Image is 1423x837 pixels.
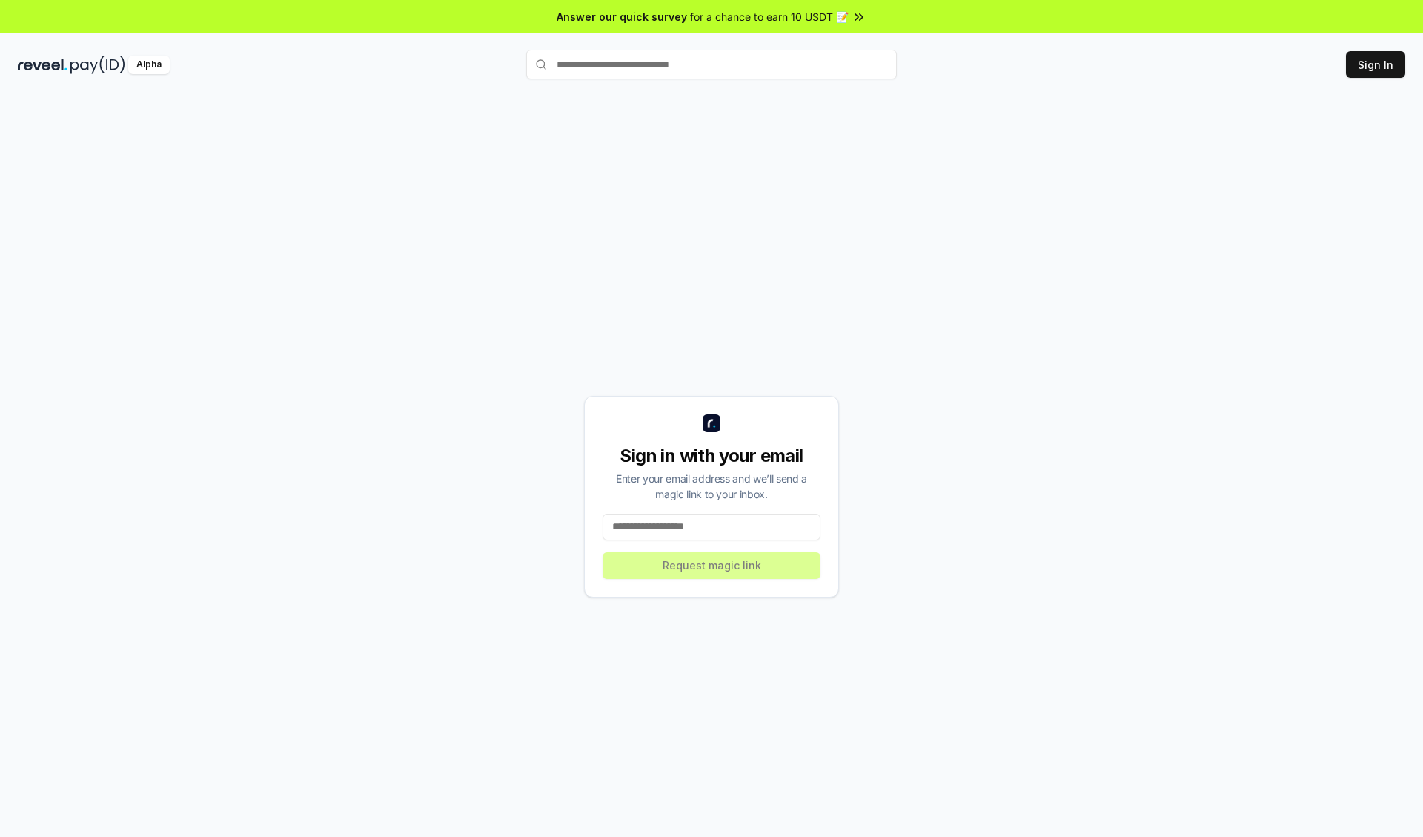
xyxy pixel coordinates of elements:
div: Alpha [128,56,170,74]
span: Answer our quick survey [557,9,687,24]
span: for a chance to earn 10 USDT 📝 [690,9,849,24]
div: Sign in with your email [603,444,820,468]
img: logo_small [703,414,720,432]
img: pay_id [70,56,125,74]
img: reveel_dark [18,56,67,74]
button: Sign In [1346,51,1405,78]
div: Enter your email address and we’ll send a magic link to your inbox. [603,471,820,502]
